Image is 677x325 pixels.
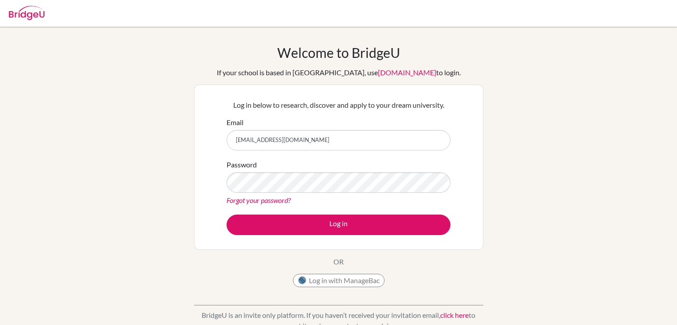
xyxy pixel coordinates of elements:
a: click here [440,311,469,319]
img: Bridge-U [9,6,45,20]
button: Log in [227,215,450,235]
h1: Welcome to BridgeU [277,45,400,61]
p: Log in below to research, discover and apply to your dream university. [227,100,450,110]
a: [DOMAIN_NAME] [378,68,436,77]
label: Password [227,159,257,170]
a: Forgot your password? [227,196,291,204]
div: If your school is based in [GEOGRAPHIC_DATA], use to login. [217,67,461,78]
p: OR [333,256,344,267]
label: Email [227,117,243,128]
button: Log in with ManageBac [293,274,385,287]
